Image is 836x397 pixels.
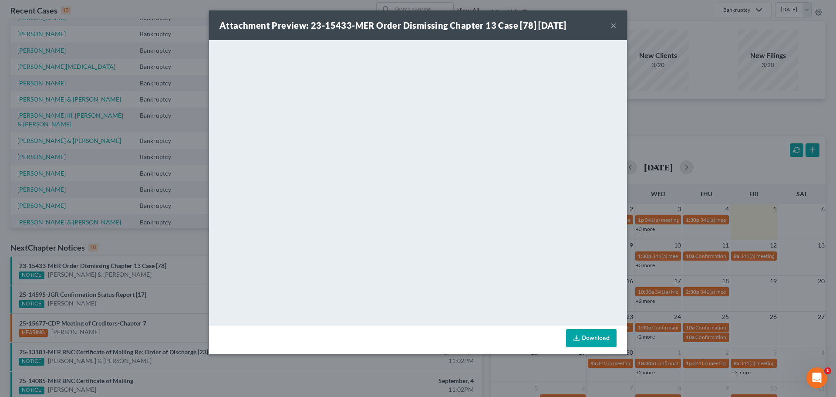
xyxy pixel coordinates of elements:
button: × [610,20,617,31]
iframe: <object ng-attr-data='[URL][DOMAIN_NAME]' type='application/pdf' width='100%' height='650px'></ob... [209,40,627,323]
a: Download [566,329,617,347]
span: 1 [824,367,831,374]
strong: Attachment Preview: 23-15433-MER Order Dismissing Chapter 13 Case [78] [DATE] [219,20,566,31]
iframe: Intercom live chat [806,367,827,388]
